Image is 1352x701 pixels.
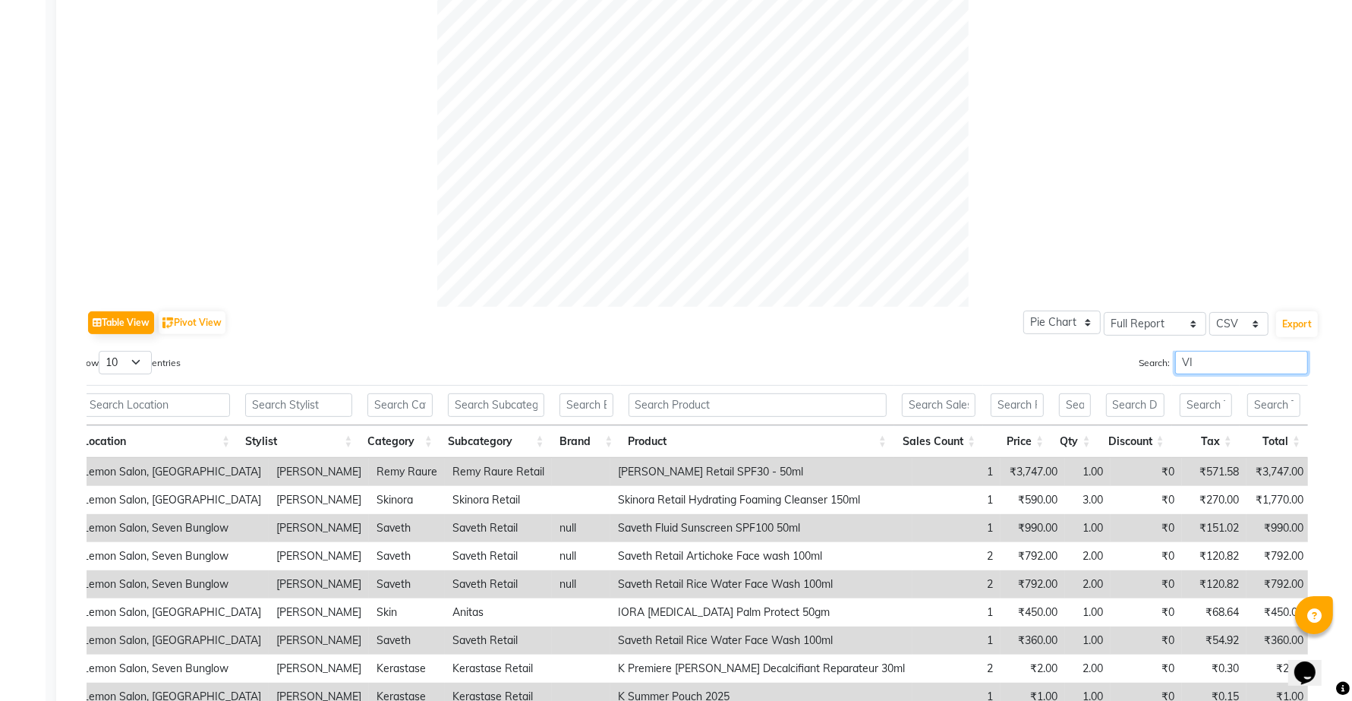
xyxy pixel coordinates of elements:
[1246,627,1311,655] td: ₹360.00
[1276,311,1318,337] button: Export
[1175,351,1308,374] input: Search:
[445,570,552,598] td: Saveth Retail
[75,655,269,683] td: Lemon Salon, Seven Bunglow
[369,458,445,486] td: Remy Raure
[1001,542,1065,570] td: ₹792.00
[610,514,912,542] td: Saveth Fluid Sunscreen SPF100 50ml
[83,393,230,417] input: Search Location
[369,542,445,570] td: Saveth
[629,393,887,417] input: Search Product
[448,393,544,417] input: Search Subcategory
[1065,598,1111,627] td: 1.00
[610,458,912,486] td: [PERSON_NAME] Retail SPF30 - 50ml
[269,627,369,655] td: [PERSON_NAME]
[1111,458,1182,486] td: ₹0
[1288,640,1337,686] iframe: chat widget
[1180,393,1232,417] input: Search Tax
[360,425,440,458] th: Category: activate to sort column ascending
[912,486,1001,514] td: 1
[445,598,552,627] td: Anitas
[559,393,613,417] input: Search Brand
[369,486,445,514] td: Skinora
[88,311,154,334] button: Table View
[1065,627,1111,655] td: 1.00
[1111,514,1182,542] td: ₹0
[75,458,269,486] td: Lemon Salon, [GEOGRAPHIC_DATA]
[269,458,369,486] td: [PERSON_NAME]
[1001,627,1065,655] td: ₹360.00
[1059,393,1090,417] input: Search Qty
[1246,514,1311,542] td: ₹990.00
[610,486,912,514] td: Skinora Retail Hydrating Foaming Cleanser 150ml
[1001,486,1065,514] td: ₹590.00
[75,425,238,458] th: Location: activate to sort column ascending
[1182,486,1246,514] td: ₹270.00
[912,542,1001,570] td: 2
[369,598,445,627] td: Skin
[610,542,912,570] td: Saveth Retail Artichoke Face wash 100ml
[369,655,445,683] td: Kerastase
[1111,655,1182,683] td: ₹0
[1182,655,1246,683] td: ₹0.30
[367,393,433,417] input: Search Category
[99,351,152,374] select: Showentries
[1246,655,1311,683] td: ₹2.00
[1065,655,1111,683] td: 2.00
[912,598,1001,627] td: 1
[1001,458,1065,486] td: ₹3,747.00
[269,598,369,627] td: [PERSON_NAME]
[1051,425,1098,458] th: Qty: activate to sort column ascending
[912,627,1001,655] td: 1
[1065,570,1111,598] td: 2.00
[1065,542,1111,570] td: 2.00
[269,570,369,598] td: [PERSON_NAME]
[75,627,269,655] td: Lemon Salon, [GEOGRAPHIC_DATA]
[440,425,552,458] th: Subcategory: activate to sort column ascending
[445,514,552,542] td: Saveth Retail
[894,425,983,458] th: Sales Count: activate to sort column ascending
[1246,458,1311,486] td: ₹3,747.00
[369,570,445,598] td: Saveth
[75,514,269,542] td: Lemon Salon, Seven Bunglow
[75,570,269,598] td: Lemon Salon, Seven Bunglow
[1111,486,1182,514] td: ₹0
[610,627,912,655] td: Saveth Retail Rice Water Face Wash 100ml
[1246,486,1311,514] td: ₹1,770.00
[369,627,445,655] td: Saveth
[1240,425,1308,458] th: Total: activate to sort column ascending
[610,598,912,627] td: IORA [MEDICAL_DATA] Palm Protect 50gm
[1001,655,1065,683] td: ₹2.00
[1001,570,1065,598] td: ₹792.00
[1182,514,1246,542] td: ₹151.02
[552,425,621,458] th: Brand: activate to sort column ascending
[75,486,269,514] td: Lemon Salon, [GEOGRAPHIC_DATA]
[1065,458,1111,486] td: 1.00
[621,425,894,458] th: Product: activate to sort column ascending
[269,486,369,514] td: [PERSON_NAME]
[1111,570,1182,598] td: ₹0
[369,514,445,542] td: Saveth
[445,627,552,655] td: Saveth Retail
[1182,458,1246,486] td: ₹571.58
[1182,570,1246,598] td: ₹120.82
[912,514,1001,542] td: 1
[245,393,352,417] input: Search Stylist
[1172,425,1240,458] th: Tax: activate to sort column ascending
[1065,514,1111,542] td: 1.00
[1246,570,1311,598] td: ₹792.00
[912,655,1001,683] td: 2
[238,425,360,458] th: Stylist: activate to sort column ascending
[983,425,1051,458] th: Price: activate to sort column ascending
[445,458,552,486] td: Remy Raure Retail
[75,351,181,374] label: Show entries
[552,514,610,542] td: null
[1065,486,1111,514] td: 3.00
[552,570,610,598] td: null
[75,598,269,627] td: Lemon Salon, [GEOGRAPHIC_DATA]
[902,393,975,417] input: Search Sales Count
[610,570,912,598] td: Saveth Retail Rice Water Face Wash 100ml
[912,570,1001,598] td: 2
[1246,598,1311,627] td: ₹450.00
[159,311,225,334] button: Pivot View
[1139,351,1308,374] label: Search:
